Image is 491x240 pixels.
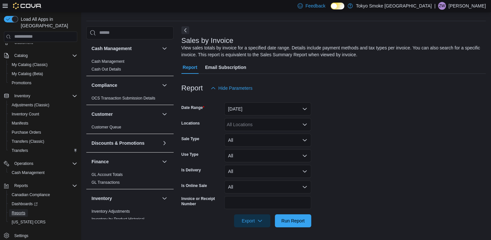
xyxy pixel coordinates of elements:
[6,218,80,227] button: [US_STATE] CCRS
[12,210,25,216] span: Reports
[92,158,159,165] button: Finance
[181,45,483,58] div: View sales totals by invoice for a specified date range. Details include payment methods and tax ...
[275,214,311,227] button: Run Report
[161,139,168,147] button: Discounts & Promotions
[86,123,174,134] div: Customer
[305,3,325,9] span: Feedback
[9,191,53,199] a: Canadian Compliance
[161,194,168,202] button: Inventory
[183,61,197,74] span: Report
[1,51,80,60] button: Catalog
[12,62,48,67] span: My Catalog (Classic)
[86,171,174,189] div: Finance
[92,125,121,129] a: Customer Queue
[92,172,123,177] a: GL Account Totals
[6,119,80,128] button: Manifests
[92,195,112,202] h3: Inventory
[12,102,49,108] span: Adjustments (Classic)
[181,121,200,126] label: Locations
[9,218,77,226] span: Washington CCRS
[6,69,80,78] button: My Catalog (Beta)
[181,183,207,188] label: Is Online Sale
[224,134,311,147] button: All
[86,94,174,105] div: Compliance
[9,101,77,109] span: Adjustments (Classic)
[9,200,40,208] a: Dashboards
[12,160,36,167] button: Operations
[181,152,198,157] label: Use Type
[1,181,80,190] button: Reports
[9,61,77,69] span: My Catalog (Classic)
[181,196,222,207] label: Invoice or Receipt Number
[302,122,307,127] button: Open list of options
[86,58,174,76] div: Cash Management
[12,220,45,225] span: [US_STATE] CCRS
[9,79,77,87] span: Promotions
[9,110,42,118] a: Inventory Count
[9,119,77,127] span: Manifests
[161,45,168,52] button: Cash Management
[6,199,80,208] a: Dashboards
[12,192,50,197] span: Canadian Compliance
[92,209,130,214] span: Inventory Adjustments
[434,2,436,10] p: |
[13,3,42,9] img: Cova
[439,2,445,10] span: ZW
[9,101,52,109] a: Adjustments (Classic)
[161,110,168,118] button: Customer
[92,158,109,165] h3: Finance
[218,85,252,91] span: Hide Parameters
[92,140,144,146] h3: Discounts & Promotions
[14,183,28,188] span: Reports
[92,217,144,221] a: Inventory by Product Historical
[12,130,41,135] span: Purchase Orders
[92,59,124,64] a: Cash Management
[12,139,44,144] span: Transfers (Classic)
[6,146,80,155] button: Transfers
[331,3,344,9] input: Dark Mode
[356,2,432,10] p: Tokyo Smoke [GEOGRAPHIC_DATA]
[92,111,113,117] h3: Customer
[92,45,159,52] button: Cash Management
[9,209,77,217] span: Reports
[181,37,233,45] h3: Sales by Invoice
[438,2,446,10] div: Ziyad Weston
[12,92,77,100] span: Inventory
[92,111,159,117] button: Customer
[18,16,77,29] span: Load All Apps in [GEOGRAPHIC_DATA]
[6,137,80,146] button: Transfers (Classic)
[14,233,28,238] span: Settings
[9,218,48,226] a: [US_STATE] CCRS
[9,79,34,87] a: Promotions
[9,128,44,136] a: Purchase Orders
[92,96,155,100] a: OCS Transaction Submission Details
[12,201,38,207] span: Dashboards
[6,190,80,199] button: Canadian Compliance
[9,200,77,208] span: Dashboards
[92,195,159,202] button: Inventory
[9,147,77,154] span: Transfers
[181,26,189,34] button: Next
[9,209,28,217] a: Reports
[92,96,155,101] span: OCS Transaction Submission Details
[181,84,203,92] h3: Report
[161,158,168,166] button: Finance
[9,110,77,118] span: Inventory Count
[181,105,204,110] label: Date Range
[9,169,47,177] a: Cash Management
[205,61,246,74] span: Email Subscription
[6,128,80,137] button: Purchase Orders
[12,148,28,153] span: Transfers
[12,52,30,60] button: Catalog
[9,191,77,199] span: Canadian Compliance
[224,180,311,193] button: All
[224,102,311,115] button: [DATE]
[161,81,168,89] button: Compliance
[181,167,201,173] label: Is Delivery
[224,149,311,162] button: All
[14,93,30,99] span: Inventory
[6,100,80,110] button: Adjustments (Classic)
[92,217,144,222] span: Inventory by Product Historical
[9,169,77,177] span: Cash Management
